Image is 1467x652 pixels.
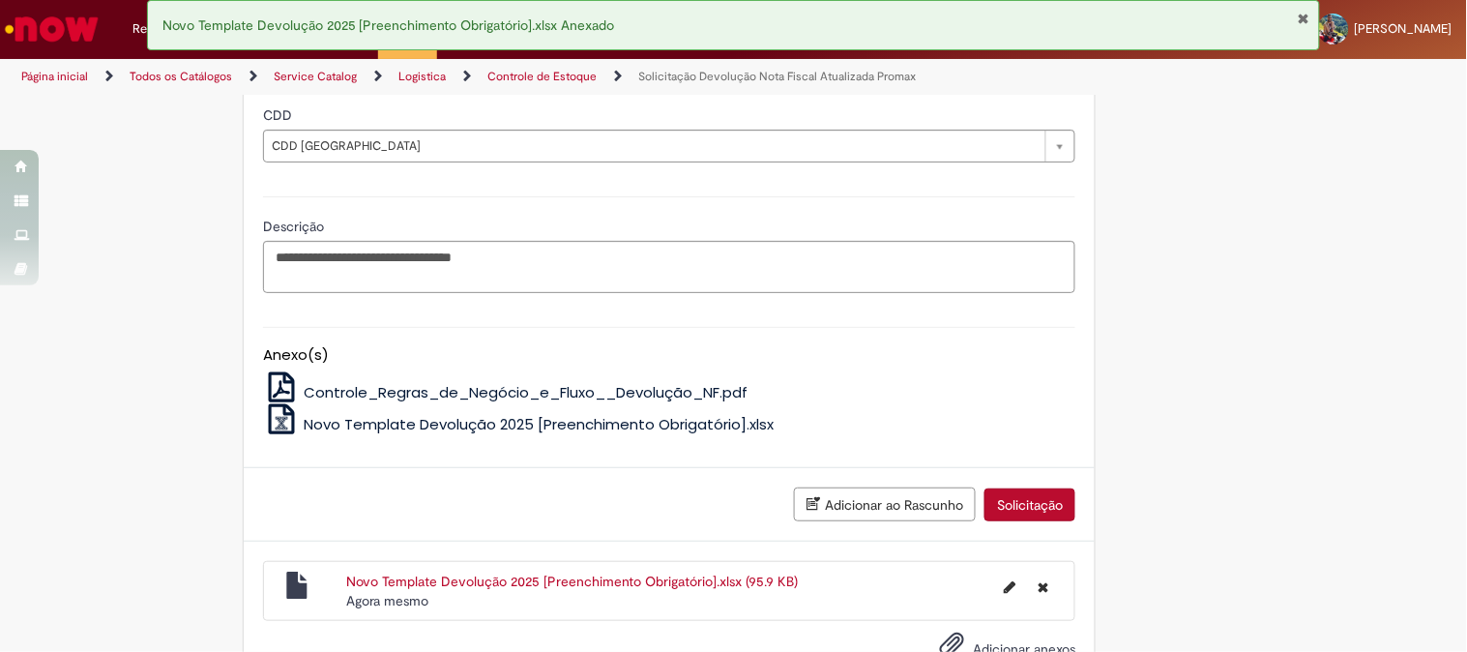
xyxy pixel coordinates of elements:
time: 28/08/2025 14:58:30 [346,592,428,609]
span: Agora mesmo [346,592,428,609]
a: Logistica [398,69,446,84]
button: Excluir Novo Template Devolução 2025 [Preenchimento Obrigatório].xlsx [1026,572,1060,603]
button: Solicitação [984,489,1075,521]
a: Controle_Regras_de_Negócio_e_Fluxo__Devolução_NF.pdf [263,382,748,402]
a: Página inicial [21,69,88,84]
span: [PERSON_NAME] [1355,20,1452,37]
textarea: Descrição [263,241,1075,293]
a: Novo Template Devolução 2025 [Preenchimento Obrigatório].xlsx [263,414,774,434]
button: Editar nome de arquivo Novo Template Devolução 2025 [Preenchimento Obrigatório].xlsx [992,572,1027,603]
img: ServiceNow [2,10,102,48]
span: Novo Template Devolução 2025 [Preenchimento Obrigatório].xlsx [304,414,774,434]
span: Descrição [263,218,328,235]
h5: Anexo(s) [263,347,1075,364]
button: Adicionar ao Rascunho [794,488,976,521]
button: Fechar Notificação [1297,11,1309,26]
span: Controle_Regras_de_Negócio_e_Fluxo__Devolução_NF.pdf [304,382,748,402]
a: Novo Template Devolução 2025 [Preenchimento Obrigatório].xlsx (95.9 KB) [346,573,798,590]
span: CDD [263,106,296,124]
a: Todos os Catálogos [130,69,232,84]
span: Requisições [132,19,200,39]
span: Novo Template Devolução 2025 [Preenchimento Obrigatório].xlsx Anexado [162,16,615,34]
span: CDD [GEOGRAPHIC_DATA] [272,131,1036,162]
ul: Trilhas de página [15,59,963,95]
a: Solicitação Devolução Nota Fiscal Atualizada Promax [638,69,916,84]
a: Controle de Estoque [487,69,597,84]
a: Service Catalog [274,69,357,84]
